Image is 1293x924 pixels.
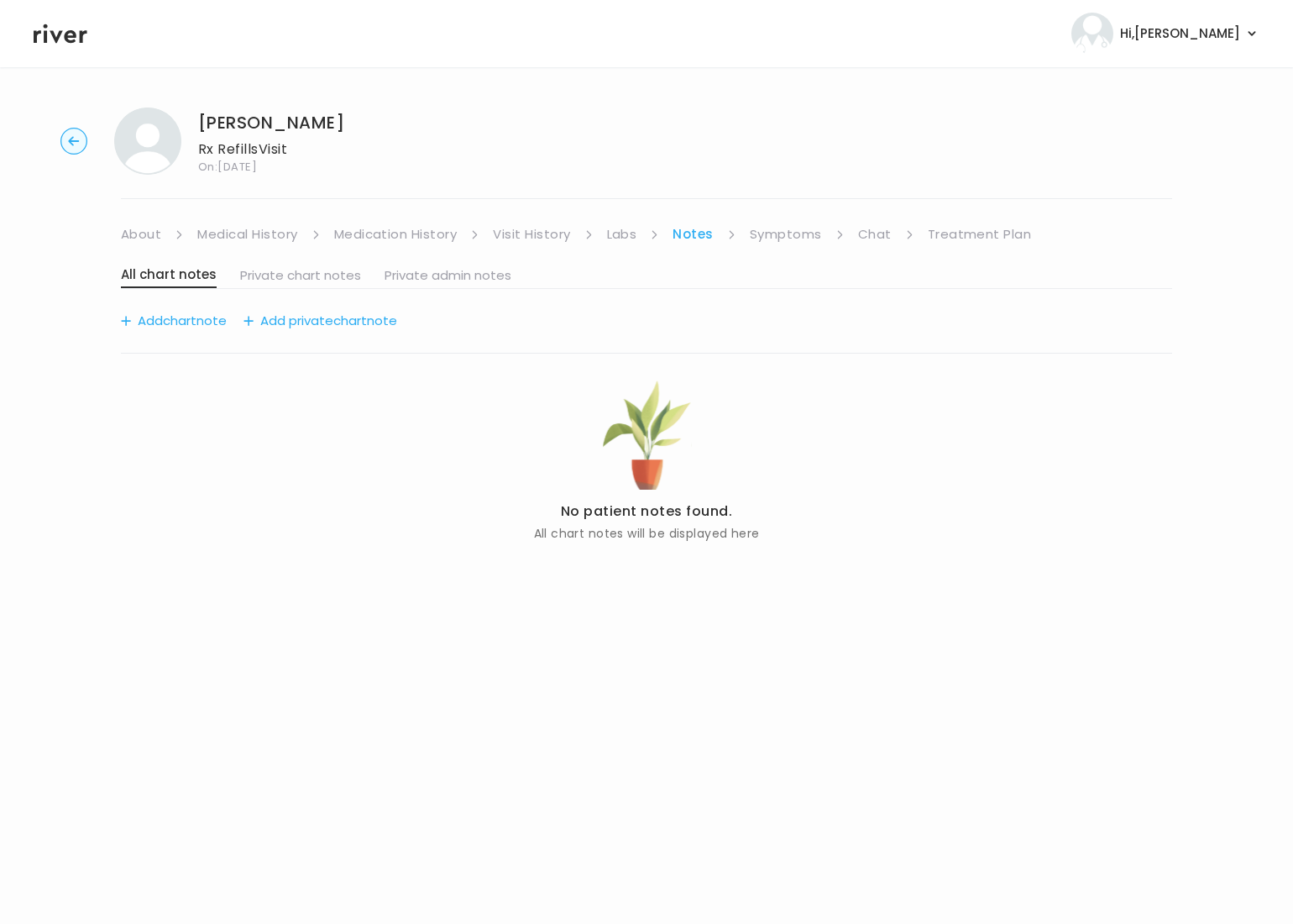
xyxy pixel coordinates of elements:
span: Hi, [PERSON_NAME] [1120,22,1240,45]
p: No patient notes found. [534,500,760,523]
img: Luis Astorga [114,108,181,175]
button: user avatarHi,[PERSON_NAME] [1071,13,1259,55]
button: Add privatechartnote [243,309,397,333]
button: Private admin notes [385,264,511,287]
a: About [121,223,161,246]
button: All chart notes [121,263,217,288]
button: Private chart notes [240,264,361,287]
h1: [PERSON_NAME] [198,111,344,134]
a: Medical History [197,223,297,246]
a: Medication History [334,223,458,246]
img: user avatar [1071,13,1113,55]
a: Labs [607,223,637,246]
a: Symptoms [750,223,822,246]
a: Chat [858,223,892,246]
span: chart [163,309,196,333]
p: Rx Refills Visit [198,138,344,161]
span: On: [DATE] [198,161,344,172]
p: All chart notes will be displayed here [534,523,760,543]
button: Addchartnote [121,309,227,333]
a: Notes [673,223,713,246]
span: chart [333,309,367,333]
a: Visit History [493,223,570,246]
a: Treatment Plan [928,223,1032,246]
